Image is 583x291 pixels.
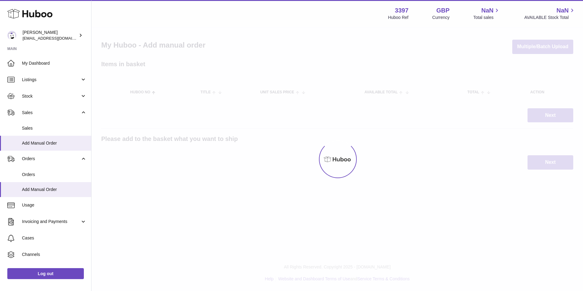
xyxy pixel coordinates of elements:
[473,6,500,20] a: NaN Total sales
[22,202,87,208] span: Usage
[524,15,576,20] span: AVAILABLE Stock Total
[395,6,409,15] strong: 3397
[22,60,87,66] span: My Dashboard
[23,36,90,41] span: [EMAIL_ADDRESS][DOMAIN_NAME]
[22,219,80,225] span: Invoicing and Payments
[556,6,569,15] span: NaN
[23,30,77,41] div: [PERSON_NAME]
[436,6,449,15] strong: GBP
[432,15,450,20] div: Currency
[22,235,87,241] span: Cases
[22,93,80,99] span: Stock
[22,125,87,131] span: Sales
[22,140,87,146] span: Add Manual Order
[388,15,409,20] div: Huboo Ref
[22,156,80,162] span: Orders
[22,187,87,192] span: Add Manual Order
[7,268,84,279] a: Log out
[22,252,87,257] span: Channels
[22,110,80,116] span: Sales
[481,6,493,15] span: NaN
[524,6,576,20] a: NaN AVAILABLE Stock Total
[22,77,80,83] span: Listings
[22,172,87,178] span: Orders
[473,15,500,20] span: Total sales
[7,31,16,40] img: sales@canchema.com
